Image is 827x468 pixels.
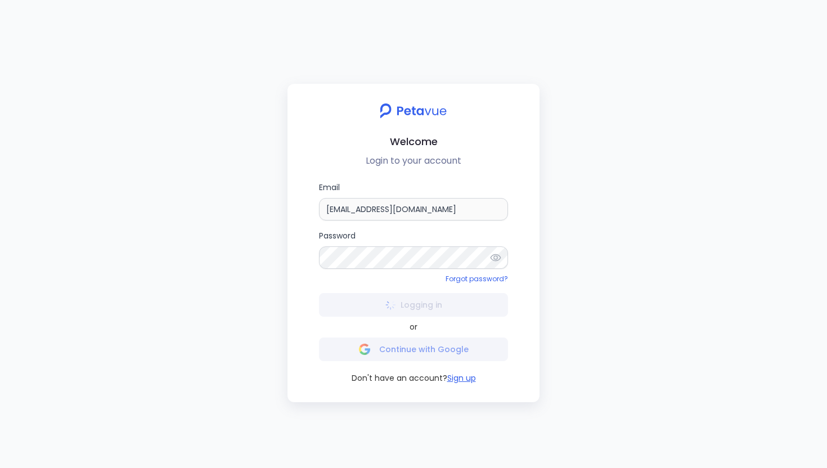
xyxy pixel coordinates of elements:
h2: Welcome [296,133,531,150]
img: petavue logo [372,97,454,124]
span: or [410,321,417,333]
label: Password [319,229,508,269]
input: Email [319,198,508,220]
label: Email [319,181,508,220]
p: Login to your account [296,154,531,168]
input: Password [319,246,508,269]
span: Don't have an account? [352,372,447,384]
a: Forgot password? [446,274,508,283]
button: Sign up [447,372,476,384]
